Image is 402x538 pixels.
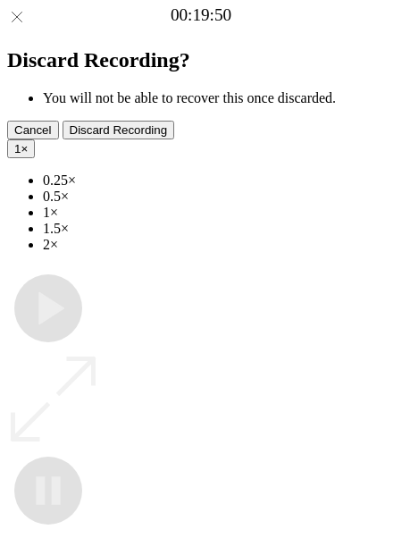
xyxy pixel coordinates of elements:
[7,121,59,139] button: Cancel
[43,205,395,221] li: 1×
[43,237,395,253] li: 2×
[7,48,395,72] h2: Discard Recording?
[14,142,21,156] span: 1
[43,221,395,237] li: 1.5×
[43,90,395,106] li: You will not be able to recover this once discarded.
[171,5,231,25] a: 00:19:50
[63,121,175,139] button: Discard Recording
[7,139,35,158] button: 1×
[43,172,395,189] li: 0.25×
[43,189,395,205] li: 0.5×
